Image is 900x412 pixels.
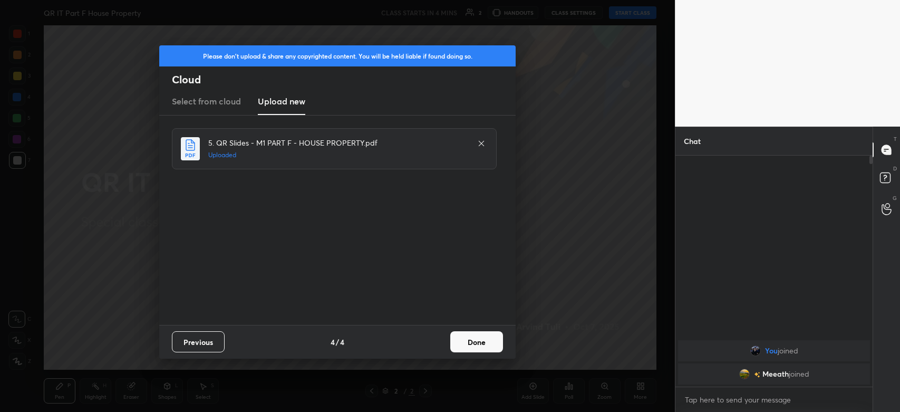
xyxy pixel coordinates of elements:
[739,369,750,379] img: b537c7b5524d4107a53ab31f909b35fa.jpg
[762,370,789,378] span: Meeath
[172,331,225,352] button: Previous
[208,137,467,148] h4: 5. QR Slides - M1 PART F - HOUSE PROPERTY.pdf
[172,73,516,87] h2: Cloud
[336,337,339,348] h4: /
[159,45,516,66] div: Please don't upload & share any copyrighted content. You will be held liable if found doing so.
[340,337,344,348] h4: 4
[675,338,873,387] div: grid
[750,346,761,356] img: 3ecc4a16164f415e9c6631d6952294ad.jpg
[450,331,503,352] button: Done
[754,372,760,378] img: no-rating-badge.077c3623.svg
[893,194,897,202] p: G
[789,370,809,378] span: joined
[331,337,335,348] h4: 4
[208,150,467,160] h5: Uploaded
[893,165,897,173] p: D
[258,95,305,108] h3: Upload new
[778,347,798,355] span: joined
[894,135,897,143] p: T
[765,347,778,355] span: You
[675,127,709,155] p: Chat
